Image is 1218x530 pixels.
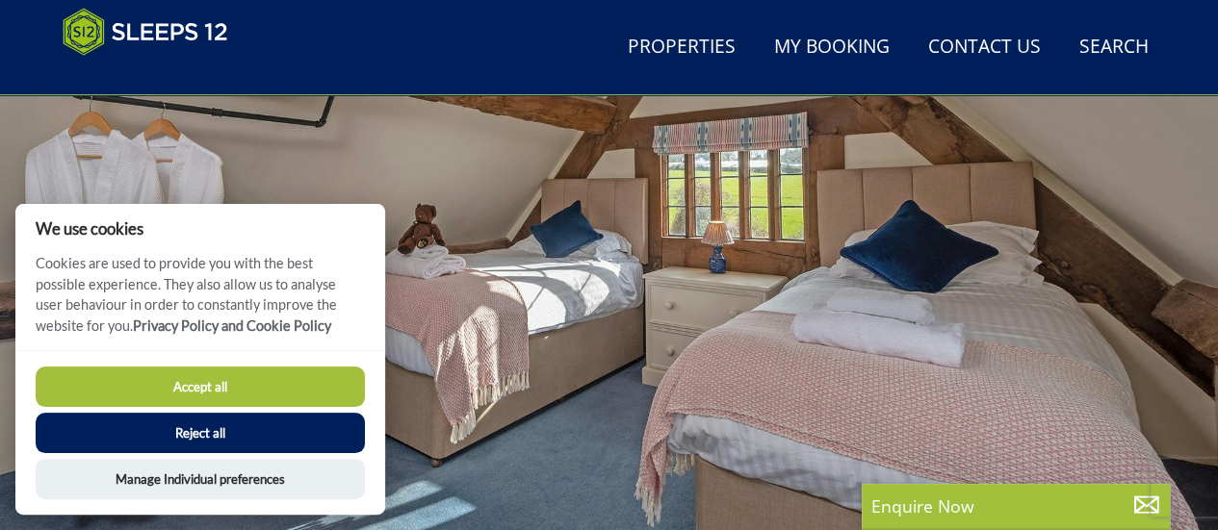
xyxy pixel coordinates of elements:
[36,413,365,453] button: Reject all
[620,26,743,69] a: Properties
[1072,26,1156,69] a: Search
[766,26,897,69] a: My Booking
[53,67,255,84] iframe: Customer reviews powered by Trustpilot
[36,366,365,407] button: Accept all
[133,317,331,334] a: Privacy Policy and Cookie Policy
[15,219,385,238] h2: We use cookies
[36,459,365,499] button: Manage Individual preferences
[871,493,1160,518] p: Enquire Now
[920,26,1049,69] a: Contact Us
[15,253,385,350] p: Cookies are used to provide you with the best possible experience. They also allow us to analyse ...
[63,8,228,56] img: Sleeps 12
